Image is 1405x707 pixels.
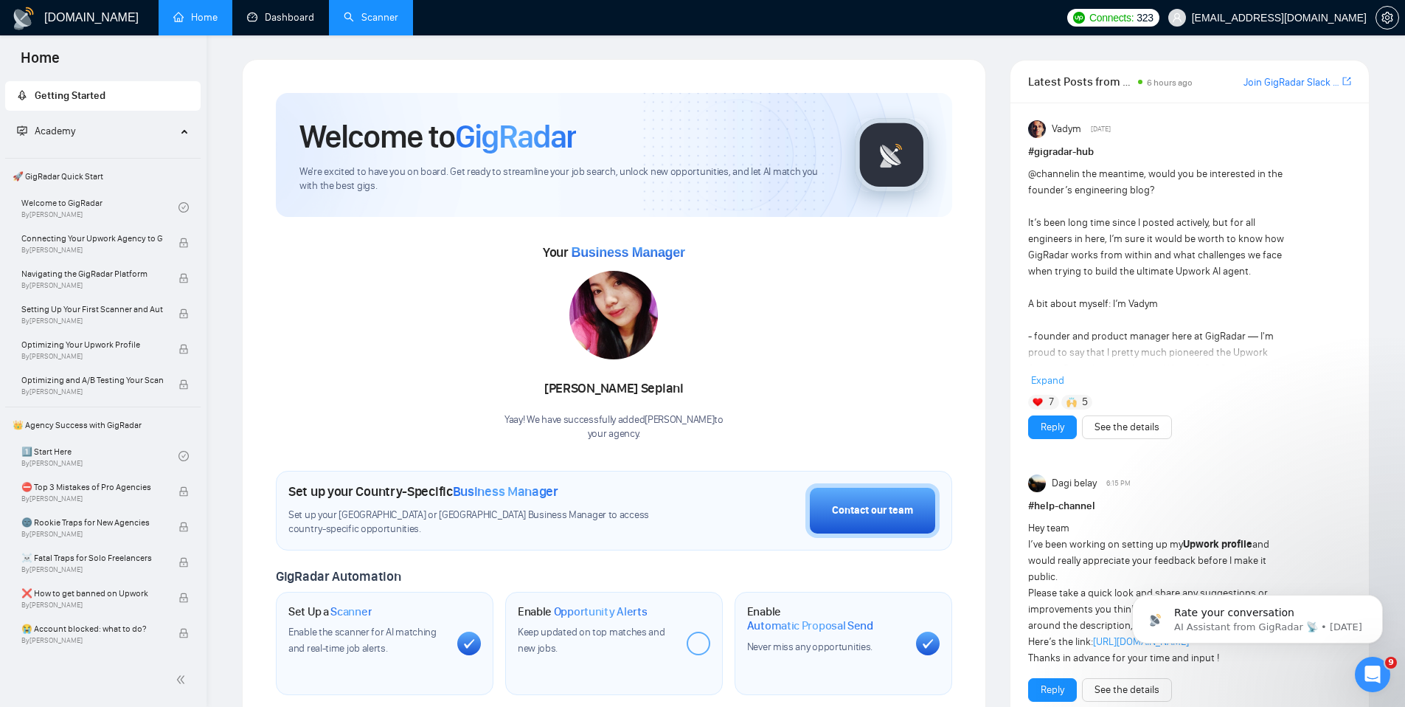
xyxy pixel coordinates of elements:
span: Business Manager [453,483,558,500]
span: GigRadar Automation [276,568,400,584]
a: setting [1375,12,1399,24]
div: Yaay! We have successfully added [PERSON_NAME] to [504,413,724,441]
img: ❤️ [1033,397,1043,407]
span: check-circle [178,451,189,461]
button: Contact our team [805,483,940,538]
a: Join GigRadar Slack Community [1243,75,1339,91]
span: export [1342,75,1351,87]
span: double-left [176,672,190,687]
span: lock [178,628,189,638]
span: 323 [1137,10,1153,26]
span: Setting Up Your First Scanner and Auto-Bidder [21,302,163,317]
a: searchScanner [344,11,398,24]
button: See the details [1082,678,1172,702]
span: Getting Started [35,89,105,102]
button: Reply [1028,415,1077,439]
span: lock [178,593,189,603]
span: By [PERSON_NAME] [21,281,163,290]
span: lock [178,238,189,248]
span: lock [178,344,189,354]
span: By [PERSON_NAME] [21,530,163,539]
a: Reply [1041,682,1064,698]
span: Dagi belay [1052,475,1097,492]
span: lock [178,557,189,568]
span: Optimizing and A/B Testing Your Scanner for Better Results [21,373,163,387]
img: logo [12,7,35,30]
span: 🚀 GigRadar Quick Start [7,162,199,191]
span: [DATE] [1091,123,1111,136]
span: Keep updated on top matches and new jobs. [518,626,665,655]
span: By [PERSON_NAME] [21,636,163,645]
span: ❌ How to get banned on Upwork [21,586,163,601]
span: 5 [1082,395,1088,410]
button: Reply [1028,678,1077,702]
span: 6 hours ago [1147,77,1193,88]
span: By [PERSON_NAME] [21,494,163,503]
span: Home [9,47,72,78]
span: lock [178,308,189,319]
span: 👑 Agency Success with GigRadar [7,410,199,440]
a: homeHome [173,11,218,24]
span: lock [178,522,189,532]
span: Latest Posts from the GigRadar Community [1028,72,1134,91]
span: By [PERSON_NAME] [21,352,163,361]
h1: Welcome to [299,117,576,156]
p: your agency . [504,427,724,441]
span: By [PERSON_NAME] [21,387,163,396]
span: check-circle [178,202,189,213]
span: setting [1376,12,1398,24]
span: 6:15 PM [1106,477,1131,490]
span: Enable the scanner for AI matching and real-time job alerts. [288,626,437,655]
h1: Enable [518,604,648,619]
img: Vadym [1028,120,1046,138]
span: @channel [1028,168,1072,180]
div: in the meantime, would you be interested in the founder’s engineering blog? It’s been long time s... [1028,166,1287,588]
span: Vadym [1052,121,1081,137]
a: Welcome to GigRadarBy[PERSON_NAME] [21,191,178,224]
span: ☠️ Fatal Traps for Solo Freelancers [21,551,163,565]
span: lock [178,273,189,283]
button: setting [1375,6,1399,30]
a: dashboardDashboard [247,11,314,24]
img: upwork-logo.png [1073,12,1085,24]
span: Connecting Your Upwork Agency to GigRadar [21,231,163,246]
span: rocket [17,90,27,100]
a: See the details [1094,419,1159,435]
span: Expand [1031,374,1064,387]
img: Dagi belay [1028,475,1046,492]
iframe: Intercom notifications message [1110,564,1405,667]
span: Opportunity Alerts [554,604,648,619]
a: 1️⃣ Start HereBy[PERSON_NAME] [21,440,178,472]
h1: Set Up a [288,604,372,619]
span: 9 [1385,657,1397,669]
span: By [PERSON_NAME] [21,246,163,255]
span: GigRadar [455,117,576,156]
span: Your [543,244,685,261]
h1: # help-channel [1028,498,1351,514]
span: Never miss any opportunities. [747,641,873,653]
span: Academy [17,125,75,137]
div: Contact our team [832,503,913,519]
span: By [PERSON_NAME] [21,317,163,325]
span: fund-projection-screen [17,125,27,136]
h1: # gigradar-hub [1028,144,1351,160]
strong: Upwork profile [1183,538,1252,551]
img: 🙌 [1066,397,1077,407]
button: See the details [1082,415,1172,439]
iframe: Intercom live chat [1355,657,1390,692]
div: [PERSON_NAME] Sepiani [504,376,724,401]
img: 1708932398273-WhatsApp%20Image%202024-02-26%20at%2015.20.52.jpeg [569,271,658,359]
span: 😭 Account blocked: what to do? [21,621,163,636]
span: lock [178,486,189,497]
li: Getting Started [5,81,201,111]
a: [URL][DOMAIN_NAME] [1093,635,1189,648]
span: 🌚 Rookie Traps for New Agencies [21,515,163,530]
img: gigradar-logo.png [855,118,929,192]
span: Connects: [1089,10,1134,26]
span: 7 [1049,395,1054,410]
span: Navigating the GigRadar Platform [21,266,163,281]
span: Scanner [330,604,372,619]
span: By [PERSON_NAME] [21,565,163,574]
